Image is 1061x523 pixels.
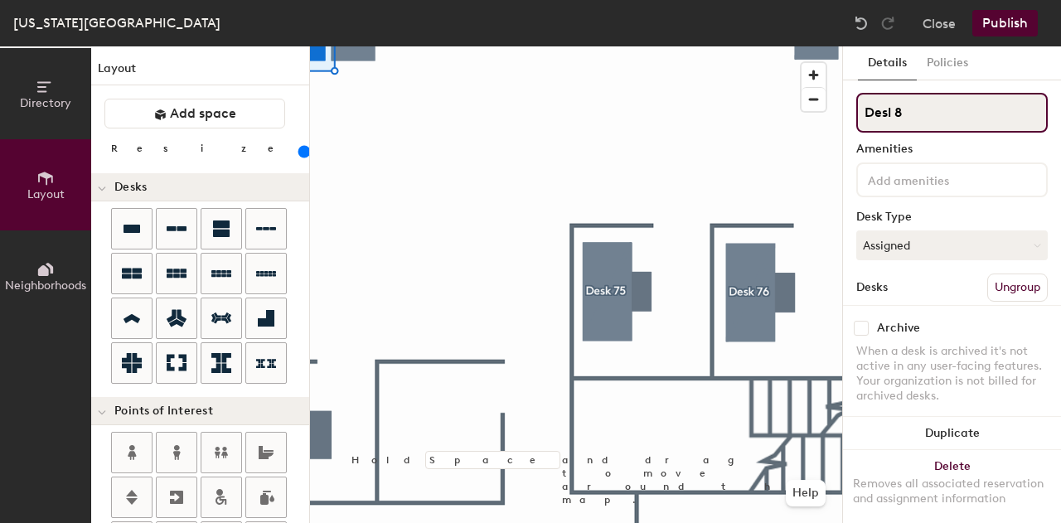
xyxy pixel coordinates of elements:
button: Details [858,46,917,80]
img: Redo [879,15,896,31]
span: Add space [170,105,236,122]
h1: Layout [91,60,309,85]
button: DeleteRemoves all associated reservation and assignment information [843,450,1061,523]
div: Amenities [856,143,1048,156]
div: Archive [877,322,920,335]
button: Policies [917,46,978,80]
span: Layout [27,187,65,201]
span: Directory [20,96,71,110]
span: Neighborhoods [5,278,86,293]
button: Help [786,480,826,506]
div: When a desk is archived it's not active in any user-facing features. Your organization is not bil... [856,344,1048,404]
button: Add space [104,99,285,128]
div: Desks [856,281,888,294]
button: Ungroup [987,274,1048,302]
img: Undo [853,15,870,31]
div: [US_STATE][GEOGRAPHIC_DATA] [13,12,220,33]
button: Assigned [856,230,1048,260]
button: Publish [972,10,1038,36]
div: Removes all associated reservation and assignment information [853,477,1051,506]
span: Desks [114,181,147,194]
div: Resize [111,142,294,155]
button: Duplicate [843,417,1061,450]
input: Add amenities [865,169,1014,189]
span: Points of Interest [114,404,213,418]
button: Close [923,10,956,36]
div: Desk Type [856,211,1048,224]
